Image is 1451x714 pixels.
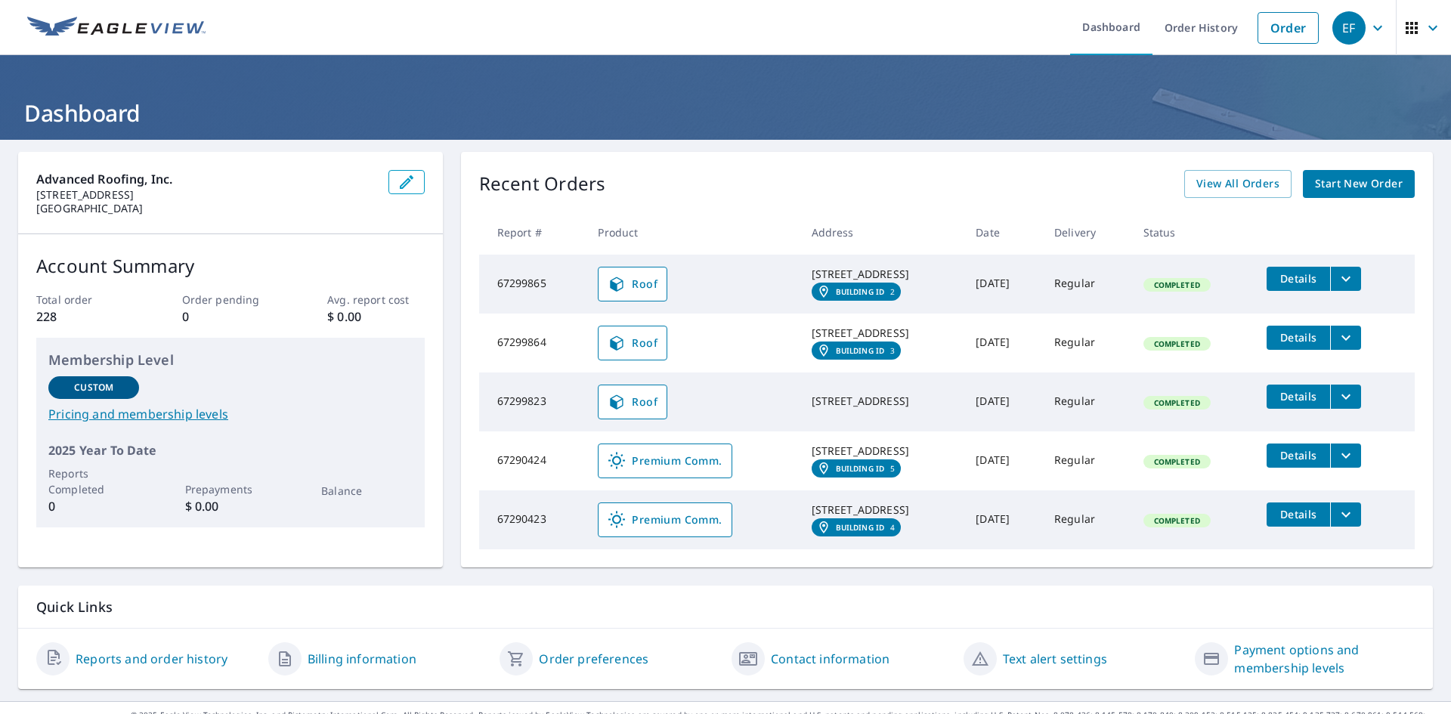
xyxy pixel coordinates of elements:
[1145,280,1209,290] span: Completed
[1267,326,1330,350] button: detailsBtn-67299864
[1267,267,1330,291] button: detailsBtn-67299865
[598,267,667,301] a: Roof
[48,465,139,497] p: Reports Completed
[1276,448,1321,462] span: Details
[327,308,424,326] p: $ 0.00
[1042,372,1131,431] td: Regular
[812,326,952,341] div: [STREET_ADDRESS]
[1267,385,1330,409] button: detailsBtn-67299823
[836,346,885,355] em: Building ID
[36,598,1415,617] p: Quick Links
[1042,255,1131,314] td: Regular
[1145,456,1209,467] span: Completed
[1003,650,1107,668] a: Text alert settings
[598,502,732,537] a: Premium Comm.
[608,334,657,352] span: Roof
[1330,326,1361,350] button: filesDropdownBtn-67299864
[812,502,952,518] div: [STREET_ADDRESS]
[182,308,279,326] p: 0
[1330,267,1361,291] button: filesDropdownBtn-67299865
[1330,444,1361,468] button: filesDropdownBtn-67290424
[608,275,657,293] span: Roof
[1196,175,1279,193] span: View All Orders
[1145,338,1209,349] span: Completed
[1330,385,1361,409] button: filesDropdownBtn-67299823
[76,650,227,668] a: Reports and order history
[586,210,799,255] th: Product
[74,381,113,394] p: Custom
[1184,170,1292,198] a: View All Orders
[479,314,586,372] td: 67299864
[1145,515,1209,526] span: Completed
[36,188,376,202] p: [STREET_ADDRESS]
[182,292,279,308] p: Order pending
[1042,210,1131,255] th: Delivery
[598,326,667,360] a: Roof
[185,497,276,515] p: $ 0.00
[1267,444,1330,468] button: detailsBtn-67290424
[964,314,1042,372] td: [DATE]
[812,459,902,478] a: Building ID5
[964,255,1042,314] td: [DATE]
[36,308,133,326] p: 228
[1042,490,1131,549] td: Regular
[185,481,276,497] p: Prepayments
[836,523,885,532] em: Building ID
[479,210,586,255] th: Report #
[1145,397,1209,408] span: Completed
[479,431,586,490] td: 67290424
[1042,314,1131,372] td: Regular
[964,431,1042,490] td: [DATE]
[1276,271,1321,286] span: Details
[539,650,648,668] a: Order preferences
[812,267,952,282] div: [STREET_ADDRESS]
[836,464,885,473] em: Building ID
[36,202,376,215] p: [GEOGRAPHIC_DATA]
[18,97,1433,128] h1: Dashboard
[479,255,586,314] td: 67299865
[327,292,424,308] p: Avg. report cost
[1042,431,1131,490] td: Regular
[1303,170,1415,198] a: Start New Order
[598,444,732,478] a: Premium Comm.
[964,210,1042,255] th: Date
[1267,502,1330,527] button: detailsBtn-67290423
[1276,330,1321,345] span: Details
[36,252,425,280] p: Account Summary
[836,287,885,296] em: Building ID
[1131,210,1255,255] th: Status
[48,497,139,515] p: 0
[321,483,412,499] p: Balance
[36,170,376,188] p: Advanced Roofing, Inc.
[608,511,722,529] span: Premium Comm.
[964,372,1042,431] td: [DATE]
[812,283,902,301] a: Building ID2
[598,385,667,419] a: Roof
[1330,502,1361,527] button: filesDropdownBtn-67290423
[1276,507,1321,521] span: Details
[308,650,416,668] a: Billing information
[48,350,413,370] p: Membership Level
[479,490,586,549] td: 67290423
[48,405,413,423] a: Pricing and membership levels
[36,292,133,308] p: Total order
[812,394,952,409] div: [STREET_ADDRESS]
[1276,389,1321,403] span: Details
[1315,175,1403,193] span: Start New Order
[479,170,606,198] p: Recent Orders
[608,393,657,411] span: Roof
[812,444,952,459] div: [STREET_ADDRESS]
[608,452,722,470] span: Premium Comm.
[800,210,964,255] th: Address
[27,17,206,39] img: EV Logo
[812,518,902,536] a: Building ID4
[48,441,413,459] p: 2025 Year To Date
[1258,12,1319,44] a: Order
[812,342,902,360] a: Building ID3
[771,650,889,668] a: Contact information
[964,490,1042,549] td: [DATE]
[1234,641,1415,677] a: Payment options and membership levels
[1332,11,1366,45] div: EF
[479,372,586,431] td: 67299823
